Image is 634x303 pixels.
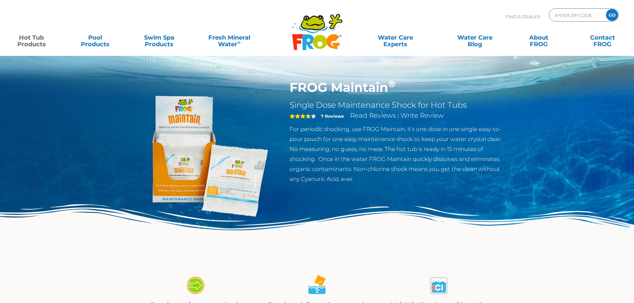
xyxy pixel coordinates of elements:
[290,80,507,95] h1: FROG Maintain
[134,31,184,44] a: Swim SpaProducts
[290,113,311,119] span: 4
[321,113,344,119] strong: 7 Reviews
[305,274,328,297] img: maintain_4-02
[237,40,241,45] sup: ∞
[397,113,399,119] span: |
[7,31,56,44] a: Hot TubProducts
[554,10,599,20] input: Zip Code Form
[606,9,618,21] input: GO
[290,124,507,184] p: For periodic shocking, use FROG Maintain, it’s one dose in one single easy-to-pour pouch for one ...
[183,274,207,297] img: maintain_4-01
[198,31,260,44] a: Fresh MineralWater∞
[578,31,627,44] a: ContactFROG
[506,8,540,25] p: Find A Dealer
[450,31,500,44] a: Water CareBlog
[127,80,280,232] img: Frog_Maintain_Hero-2-v2.png
[400,111,444,119] a: Write Review
[71,31,120,44] a: PoolProducts
[290,100,507,110] h2: Single Dose Maintenance Shock for Hot Tubs
[427,274,451,297] img: maintain_4-03
[355,31,436,44] a: Water CareExperts
[350,111,396,119] a: Read Reviews
[514,31,563,44] a: AboutFROG
[388,78,395,89] sup: ®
